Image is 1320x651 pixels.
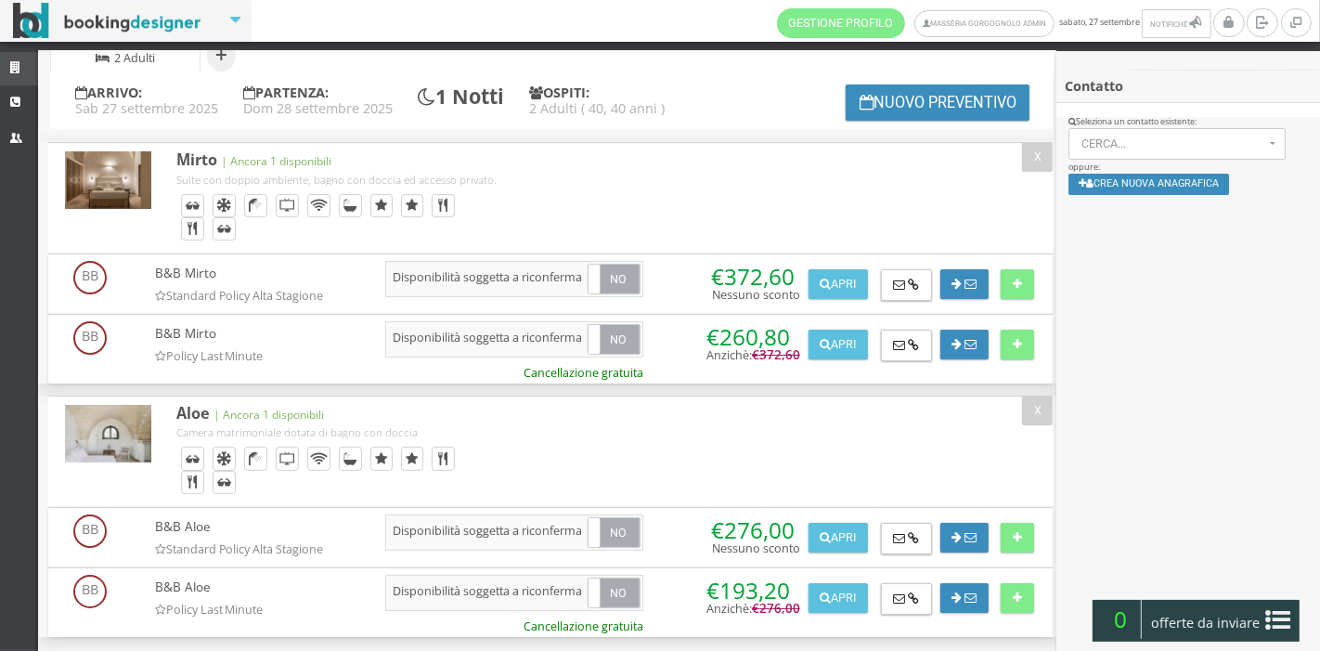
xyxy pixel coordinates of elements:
[1056,116,1320,207] div: oppure:
[1068,174,1229,195] button: Crea nuova anagrafica
[777,8,1213,38] span: sabato, 27 settembre
[13,3,201,39] img: BookingDesigner.com
[1068,128,1286,160] button: Cerca...
[1065,77,1123,95] b: Contatto
[1101,600,1142,639] span: 0
[1068,116,1307,128] div: Seleziona un contatto esistente:
[777,8,905,38] a: Gestione Profilo
[1145,608,1266,638] span: offerte da inviare
[1142,9,1210,38] button: Notifiche
[1081,137,1264,150] span: Cerca...
[914,10,1055,37] a: Masseria Gorgognolo Admin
